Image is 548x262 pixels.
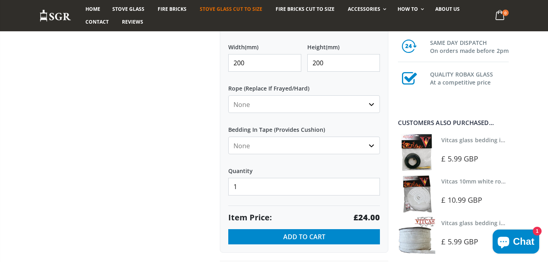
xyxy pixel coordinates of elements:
span: Reviews [122,18,143,25]
span: £ 10.99 GBP [441,195,482,205]
a: Stove Glass [106,3,150,16]
span: Stove Glass Cut To Size [200,6,262,12]
span: Stove Glass [112,6,144,12]
span: £ 5.99 GBP [441,154,478,163]
span: Fire Bricks [158,6,187,12]
a: Fire Bricks [152,3,193,16]
label: Bedding In Tape (Provides Cushion) [228,119,380,133]
a: Contact [79,16,115,28]
a: Accessories [342,3,390,16]
label: Height [307,36,380,51]
a: About us [429,3,466,16]
span: Item Price: [228,212,272,223]
span: (mm) [245,44,258,51]
div: Customers also purchased... [398,120,509,126]
span: Contact [85,18,109,25]
img: Stove Glass Replacement [39,9,71,22]
button: Add to Cart [228,229,380,244]
label: Width [228,36,301,51]
a: Fire Bricks Cut To Size [270,3,341,16]
a: Stove Glass Cut To Size [194,3,268,16]
img: Vitcas stove glass bedding in tape [398,134,435,171]
h3: QUALITY ROBAX GLASS At a competitive price [430,69,509,87]
a: Home [79,3,106,16]
inbox-online-store-chat: Shopify online store chat [490,230,542,256]
span: Home [85,6,100,12]
span: £ 5.99 GBP [441,237,478,246]
h3: SAME DAY DISPATCH On orders made before 2pm [430,37,509,55]
a: 0 [492,8,509,24]
span: (mm) [326,44,339,51]
a: Reviews [116,16,149,28]
span: How To [398,6,418,12]
a: How To [392,3,428,16]
img: Vitcas stove glass bedding in tape [398,217,435,254]
span: About us [435,6,460,12]
span: Fire Bricks Cut To Size [276,6,335,12]
img: Vitcas white rope, glue and gloves kit 10mm [398,175,435,212]
label: Rope (Replace If Frayed/Hard) [228,78,380,92]
strong: £24.00 [353,212,380,223]
span: 0 [502,10,509,16]
label: Quantity [228,160,380,175]
span: Accessories [348,6,380,12]
span: Add to Cart [283,232,325,241]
